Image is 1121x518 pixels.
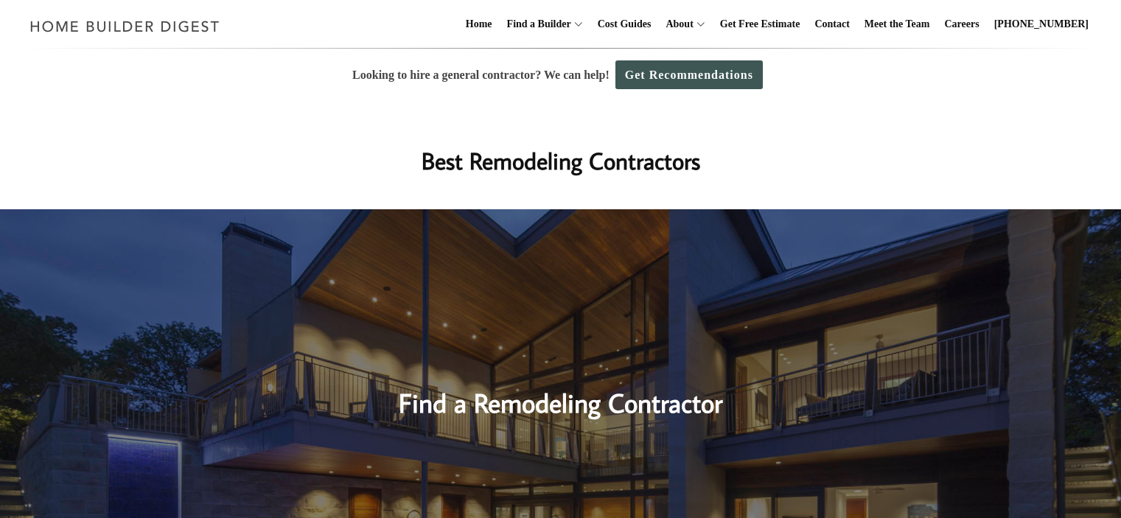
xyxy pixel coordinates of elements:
[859,1,936,48] a: Meet the Team
[592,1,657,48] a: Cost Guides
[267,143,855,178] h1: Best Remodeling Contractors
[248,357,874,423] h2: Find a Remodeling Contractor
[660,1,693,48] a: About
[615,60,763,89] a: Get Recommendations
[24,12,226,41] img: Home Builder Digest
[460,1,498,48] a: Home
[939,1,985,48] a: Careers
[809,1,855,48] a: Contact
[714,1,806,48] a: Get Free Estimate
[988,1,1094,48] a: [PHONE_NUMBER]
[501,1,571,48] a: Find a Builder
